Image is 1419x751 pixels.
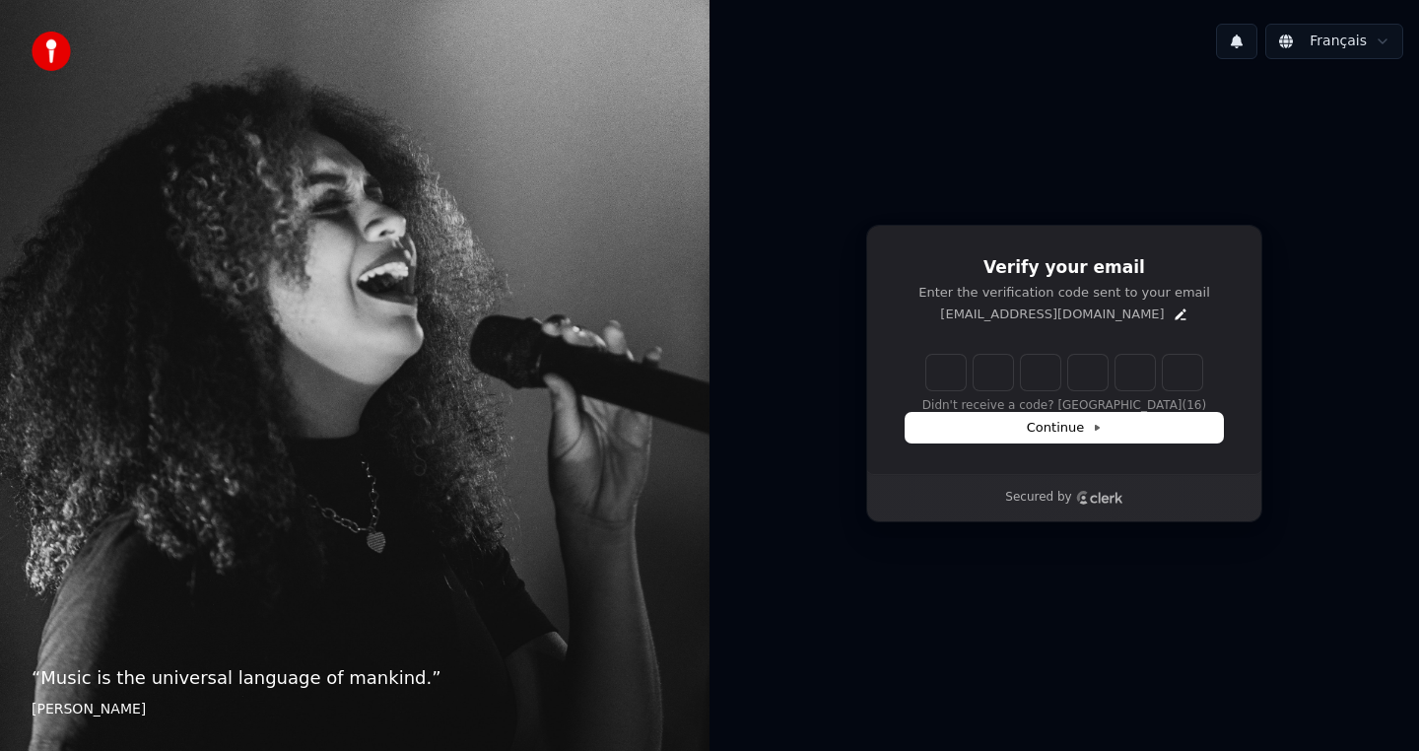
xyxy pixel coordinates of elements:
footer: [PERSON_NAME] [32,700,678,719]
span: Continue [1027,419,1102,437]
button: Continue [906,413,1223,443]
button: Edit [1173,307,1188,322]
p: “ Music is the universal language of mankind. ” [32,664,678,692]
p: Secured by [1005,490,1071,506]
p: Enter the verification code sent to your email [906,284,1223,302]
h1: Verify your email [906,256,1223,280]
p: [EMAIL_ADDRESS][DOMAIN_NAME] [940,306,1164,323]
input: Enter verification code [926,355,1242,390]
a: Clerk logo [1076,491,1123,505]
img: youka [32,32,71,71]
